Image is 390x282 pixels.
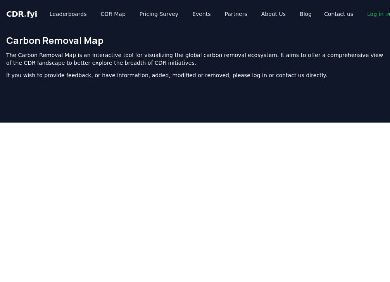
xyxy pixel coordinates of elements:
a: CDR Map [95,7,132,21]
h1: Carbon Removal Map [6,34,384,47]
a: Pricing Survey [133,7,185,21]
a: Blog [293,7,318,21]
a: CDR.fyi [6,9,37,19]
p: If you wish to provide feedback, or have information, added, modified or removed, please log in o... [6,71,384,79]
a: About Us [255,7,292,21]
a: Events [186,7,217,21]
nav: Main [43,7,318,21]
a: Leaderboards [43,7,93,21]
a: Partners [219,7,254,21]
a: Contact us [318,7,359,21]
span: CDR fyi [6,9,37,19]
p: The Carbon Removal Map is an interactive tool for visualizing the global carbon removal ecosystem... [6,51,384,67]
span: . [24,9,27,19]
